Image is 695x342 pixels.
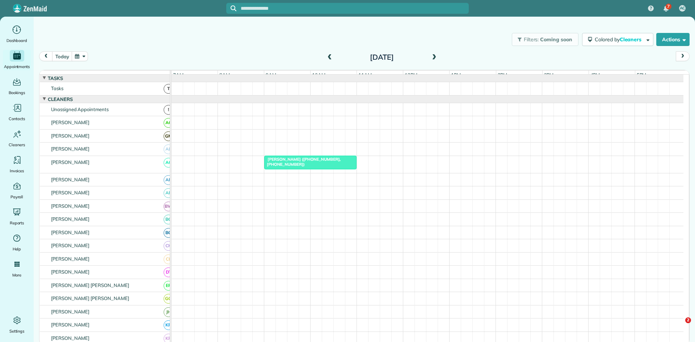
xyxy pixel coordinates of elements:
span: Reports [10,219,24,227]
h2: [DATE] [337,53,427,61]
span: 12pm [403,72,419,78]
span: [PERSON_NAME] ([PHONE_NUMBER], [PHONE_NUMBER]) [264,157,341,167]
span: AB [164,144,173,154]
a: Payroll [3,180,31,200]
span: Contacts [9,115,25,122]
span: Filters: [524,36,539,43]
a: Invoices [3,154,31,174]
span: AC [164,158,173,168]
span: GG [164,294,173,304]
span: Cleaners [9,141,25,148]
span: BW [164,202,173,211]
div: 7 unread notifications [658,1,674,17]
span: [PERSON_NAME] [50,309,91,314]
span: 4pm [589,72,602,78]
a: Contacts [3,102,31,122]
a: Bookings [3,76,31,96]
span: Tasks [46,75,64,81]
a: Cleaners [3,128,31,148]
a: Reports [3,206,31,227]
span: BC [164,215,173,224]
span: Cleaners [620,36,643,43]
span: 1pm [450,72,462,78]
span: Coming soon [540,36,573,43]
span: CL [164,254,173,264]
span: AC [164,118,173,128]
span: Bookings [9,89,25,96]
span: [PERSON_NAME] [50,335,91,341]
span: [PERSON_NAME] [50,242,91,248]
span: More [12,271,21,279]
button: Focus search [226,5,236,11]
span: Cleaners [46,96,74,102]
span: [PERSON_NAME] [50,133,91,139]
span: Payroll [10,193,24,200]
span: KR [164,320,173,330]
button: Colored byCleaners [582,33,653,46]
a: Dashboard [3,24,31,44]
span: AF [164,175,173,185]
button: today [52,51,72,61]
span: JH [164,307,173,317]
span: T [164,84,173,94]
a: Settings [3,314,31,335]
span: [PERSON_NAME] [50,177,91,182]
span: CH [164,241,173,251]
button: prev [39,51,53,61]
span: [PERSON_NAME] [50,146,91,152]
iframe: Intercom live chat [670,317,688,335]
span: [PERSON_NAME] [50,203,91,209]
span: 2 [685,317,691,323]
button: Actions [656,33,690,46]
span: Help [13,245,21,253]
a: Appointments [3,50,31,70]
span: AF [164,188,173,198]
span: DT [164,267,173,277]
span: [PERSON_NAME] [50,269,91,275]
span: [PERSON_NAME] [50,159,91,165]
span: 3pm [543,72,555,78]
span: Invoices [10,167,24,174]
span: Appointments [4,63,30,70]
span: [PERSON_NAME] [50,190,91,195]
span: Colored by [595,36,644,43]
span: [PERSON_NAME] [50,216,91,222]
span: BG [164,228,173,238]
span: Tasks [50,85,65,91]
span: 5pm [635,72,648,78]
span: [PERSON_NAME] [50,256,91,262]
span: Settings [9,328,25,335]
span: [PERSON_NAME] [50,119,91,125]
span: ! [164,105,173,115]
span: AC [680,5,685,11]
span: [PERSON_NAME] [PERSON_NAME] [50,295,131,301]
span: 11am [357,72,373,78]
span: 2pm [496,72,509,78]
span: [PERSON_NAME] [50,229,91,235]
span: 10am [311,72,327,78]
span: Dashboard [7,37,27,44]
span: EP [164,281,173,291]
span: 9am [264,72,278,78]
span: Unassigned Appointments [50,106,110,112]
span: GM [164,131,173,141]
span: 8am [218,72,231,78]
button: next [676,51,690,61]
span: 7am [172,72,185,78]
a: Help [3,232,31,253]
span: 7 [667,4,670,9]
svg: Focus search [231,5,236,11]
span: [PERSON_NAME] [50,322,91,328]
span: [PERSON_NAME] [PERSON_NAME] [50,282,131,288]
